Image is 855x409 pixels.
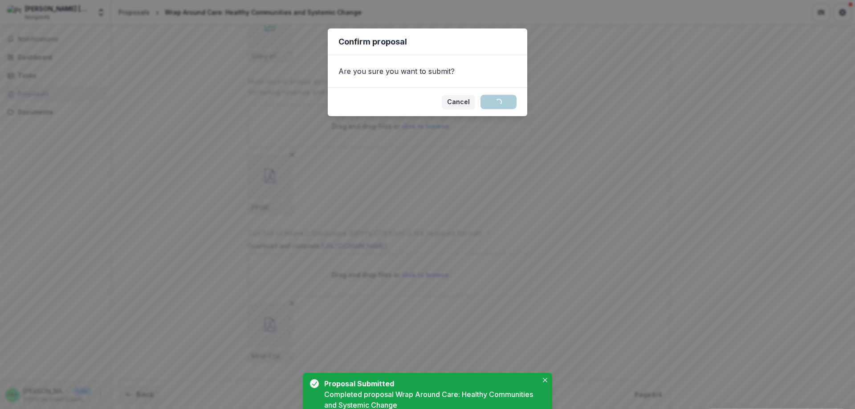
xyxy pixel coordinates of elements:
header: Confirm proposal [328,28,527,55]
button: Close [540,375,550,385]
button: Cancel [442,95,475,109]
div: Are you sure you want to submit? [328,55,527,87]
div: Proposal Submitted [324,378,534,389]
